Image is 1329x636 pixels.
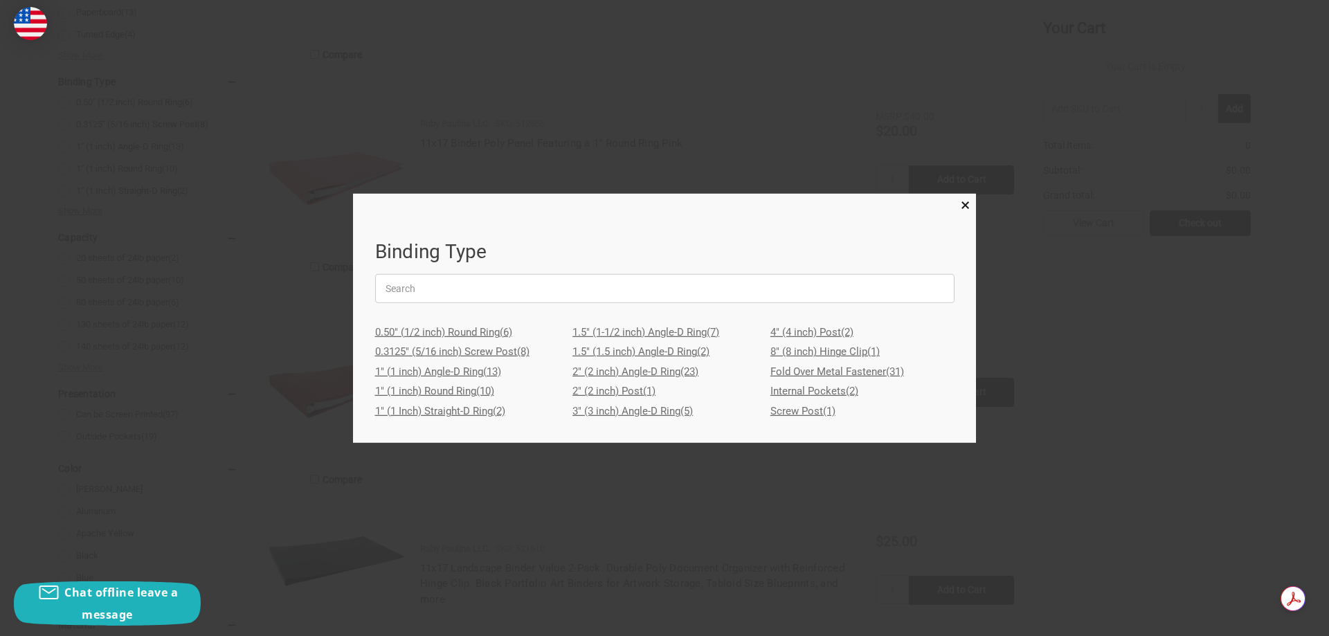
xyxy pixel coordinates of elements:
a: 0.3125" (5/16 inch) Screw Post(8) [375,342,559,362]
input: Search [375,274,955,303]
span: (1) [643,385,656,397]
span: (2) [697,345,709,358]
span: × [961,195,970,215]
a: 4" (4 inch) Post(2) [770,322,955,343]
a: 2" (2 inch) Post(1) [572,381,757,401]
button: Chat offline leave a message [14,581,201,626]
span: (2) [846,385,858,397]
a: 1" (1 Inch) Straight-D Ring(2) [375,401,559,421]
a: 8" (8 inch) Hinge Clip(1) [770,342,955,362]
iframe: Google Customer Reviews [1215,599,1329,636]
a: 3" (3 inch) Angle-D Ring(5) [572,401,757,421]
span: (10) [476,385,494,397]
span: (1) [867,345,880,358]
span: (8) [517,345,530,358]
img: duty and tax information for United States [14,7,47,40]
span: (13) [483,365,501,378]
a: 1" (1 inch) Round Ring(10) [375,381,559,401]
span: Chat offline leave a message [64,585,178,622]
a: Fold Over Metal Fastener(31) [770,362,955,382]
span: (6) [500,326,512,338]
a: 0.50" (1/2 inch) Round Ring(6) [375,322,559,343]
span: (2) [493,405,505,417]
span: (2) [841,326,853,338]
a: Close [958,197,973,211]
a: 1.5" (1.5 inch) Angle-D Ring(2) [572,342,757,362]
span: (31) [886,365,904,378]
h1: Binding Type [375,237,955,266]
a: Internal Pockets(2) [770,381,955,401]
span: (5) [680,405,693,417]
a: 2" (2 inch) Angle-D Ring(23) [572,362,757,382]
a: 1" (1 inch) Angle-D Ring(13) [375,362,559,382]
span: (23) [680,365,698,378]
a: 1.5" (1-1/2 inch) Angle-D Ring(7) [572,322,757,343]
a: Screw Post(1) [770,401,955,421]
span: (1) [823,405,835,417]
span: (7) [707,326,719,338]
